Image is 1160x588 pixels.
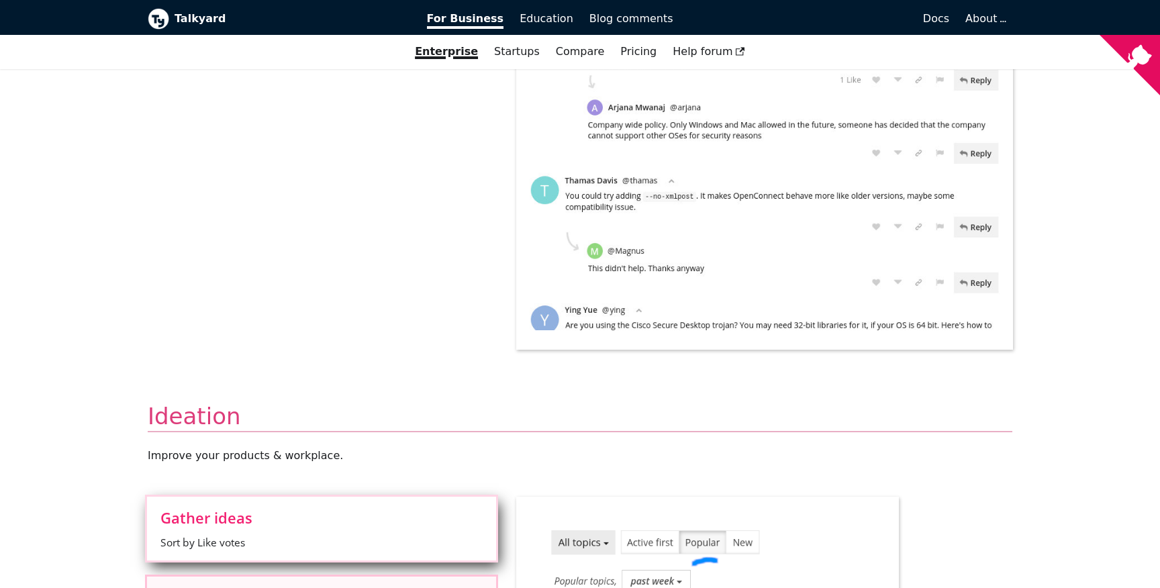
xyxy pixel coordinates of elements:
[148,8,408,30] a: Talkyard logoTalkyard
[148,402,1012,432] h2: Ideation
[512,7,581,30] a: Education
[160,510,483,525] span: Gather ideas
[612,40,665,63] a: Pricing
[486,40,548,63] a: Startups
[556,45,605,58] a: Compare
[965,12,1004,25] a: About
[665,40,753,63] a: Help forum
[148,448,1012,463] p: Improve your products & workplace .
[160,535,483,550] span: Sort by Like votes
[673,45,745,58] span: Help forum
[681,7,958,30] a: Docs
[148,8,169,30] img: Talkyard logo
[589,12,673,25] span: Blog comments
[520,12,573,25] span: Education
[175,10,408,28] b: Talkyard
[419,7,512,30] a: For Business
[427,12,504,29] span: For Business
[923,12,949,25] span: Docs
[581,7,681,30] a: Blog comments
[407,40,486,63] a: Enterprise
